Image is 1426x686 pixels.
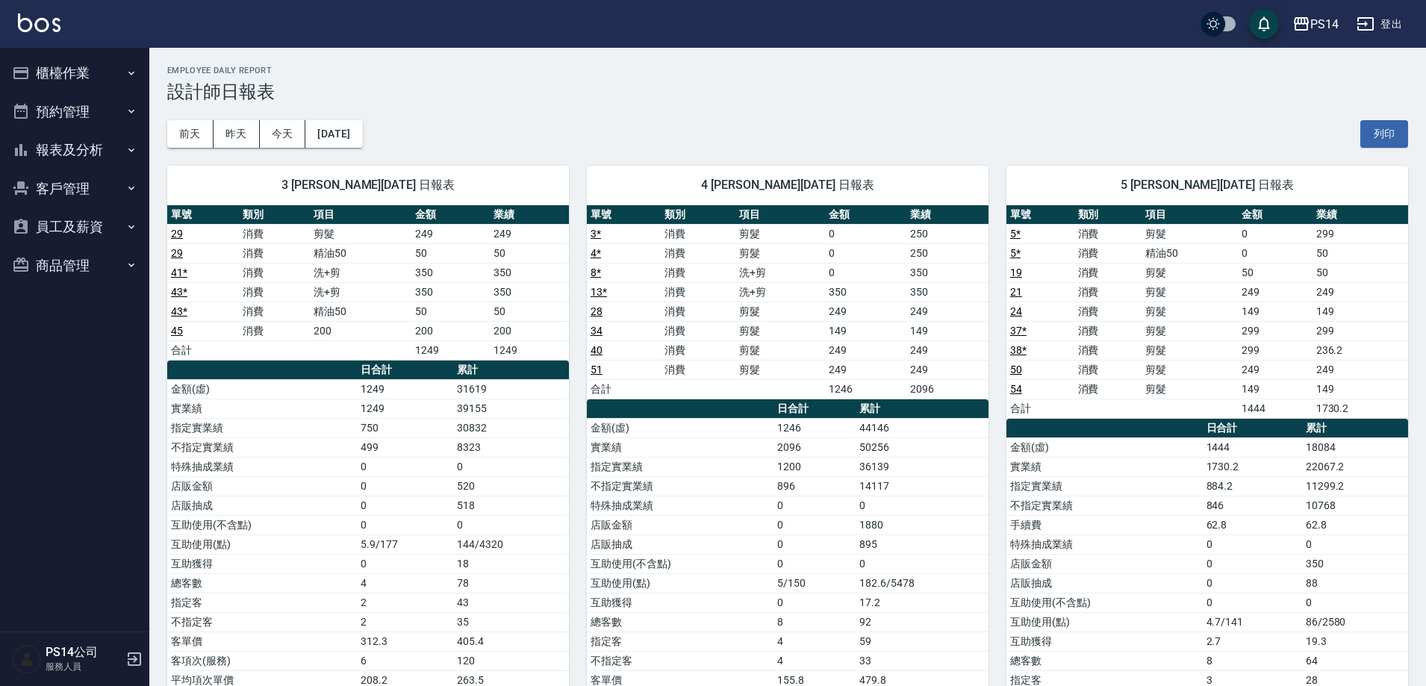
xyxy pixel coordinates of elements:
td: 50 [490,302,569,321]
th: 項目 [1142,205,1238,225]
td: 31619 [453,379,569,399]
a: 40 [591,344,603,356]
td: 消費 [1074,282,1142,302]
td: 10768 [1302,496,1408,515]
td: 350 [411,263,490,282]
td: 39155 [453,399,569,418]
td: 不指定客 [167,612,357,632]
td: 剪髮 [735,243,825,263]
td: 0 [357,457,453,476]
a: 28 [591,305,603,317]
td: 35 [453,612,569,632]
td: 剪髮 [1142,224,1238,243]
td: 0 [825,224,907,243]
td: 405.4 [453,632,569,651]
td: 消費 [661,282,735,302]
td: 249 [906,360,988,379]
td: 250 [906,243,988,263]
th: 金額 [1238,205,1313,225]
td: 剪髮 [1142,340,1238,360]
td: 1249 [490,340,569,360]
td: 1880 [856,515,988,534]
td: 200 [310,321,411,340]
td: 1249 [411,340,490,360]
td: 64 [1302,651,1408,670]
td: 指定客 [167,593,357,612]
td: 互助獲得 [167,554,357,573]
td: 消費 [1074,224,1142,243]
td: 22067.2 [1302,457,1408,476]
button: 前天 [167,120,214,148]
td: 78 [453,573,569,593]
td: 249 [1313,360,1408,379]
p: 服務人員 [46,660,122,673]
td: 62.8 [1302,515,1408,534]
img: Logo [18,13,60,32]
td: 消費 [661,302,735,321]
td: 2 [357,593,453,612]
td: 249 [1313,282,1408,302]
td: 特殊抽成業績 [167,457,357,476]
td: 884.2 [1203,476,1302,496]
td: 249 [825,340,907,360]
td: 350 [411,282,490,302]
td: 59 [856,632,988,651]
td: 金額(虛) [587,418,773,437]
td: 消費 [239,321,311,340]
td: 299 [1313,224,1408,243]
td: 50256 [856,437,988,457]
td: 消費 [239,302,311,321]
td: 剪髮 [1142,263,1238,282]
td: 互助使用(點) [1006,612,1203,632]
td: 8 [773,612,856,632]
a: 21 [1010,286,1022,298]
td: 4.7/141 [1203,612,1302,632]
span: 5 [PERSON_NAME][DATE] 日報表 [1024,178,1390,193]
td: 剪髮 [735,224,825,243]
td: 消費 [1074,243,1142,263]
td: 200 [411,321,490,340]
td: 50 [1313,243,1408,263]
th: 累計 [1302,419,1408,438]
a: 51 [591,364,603,375]
td: 92 [856,612,988,632]
td: 88 [1302,573,1408,593]
button: 登出 [1351,10,1408,38]
td: 846 [1203,496,1302,515]
td: 特殊抽成業績 [1006,534,1203,554]
td: 消費 [239,224,311,243]
td: 互助使用(不含點) [167,515,357,534]
td: 0 [856,496,988,515]
td: 149 [825,321,907,340]
td: 312.3 [357,632,453,651]
h2: Employee Daily Report [167,66,1408,75]
a: 54 [1010,383,1022,395]
td: 17.2 [856,593,988,612]
th: 類別 [239,205,311,225]
td: 4 [773,632,856,651]
table: a dense table [587,205,988,399]
div: PS14 [1310,15,1339,34]
td: 0 [773,534,856,554]
td: 249 [411,224,490,243]
th: 業績 [490,205,569,225]
td: 消費 [661,360,735,379]
td: 不指定實業績 [587,476,773,496]
td: 剪髮 [1142,379,1238,399]
td: 指定實業績 [587,457,773,476]
td: 33 [856,651,988,670]
td: 750 [357,418,453,437]
th: 類別 [1074,205,1142,225]
td: 總客數 [587,612,773,632]
button: save [1249,9,1279,39]
td: 實業績 [587,437,773,457]
th: 類別 [661,205,735,225]
td: 消費 [1074,302,1142,321]
th: 單號 [587,205,661,225]
td: 剪髮 [735,321,825,340]
td: 0 [1203,554,1302,573]
td: 350 [490,263,569,282]
h3: 設計師日報表 [167,81,1408,102]
td: 350 [906,263,988,282]
td: 249 [906,340,988,360]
